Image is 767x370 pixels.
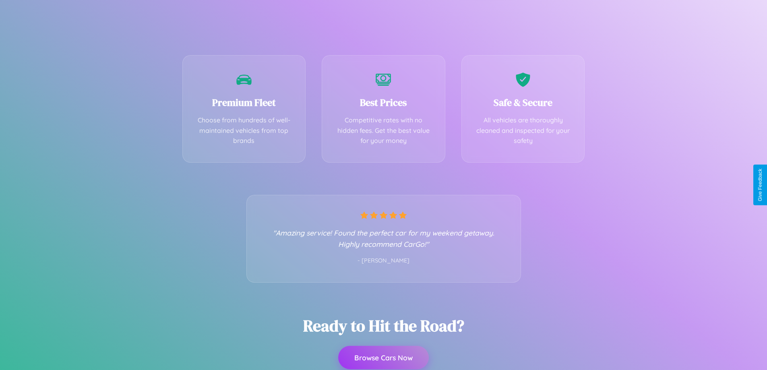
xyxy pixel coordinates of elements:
h2: Ready to Hit the Road? [303,315,464,337]
button: Browse Cars Now [338,346,429,369]
h3: Premium Fleet [195,96,294,109]
p: - [PERSON_NAME] [263,256,504,266]
h3: Best Prices [334,96,433,109]
p: All vehicles are thoroughly cleaned and inspected for your safety [474,115,573,146]
p: "Amazing service! Found the perfect car for my weekend getaway. Highly recommend CarGo!" [263,227,504,250]
p: Competitive rates with no hidden fees. Get the best value for your money [334,115,433,146]
p: Choose from hundreds of well-maintained vehicles from top brands [195,115,294,146]
div: Give Feedback [757,169,763,201]
h3: Safe & Secure [474,96,573,109]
